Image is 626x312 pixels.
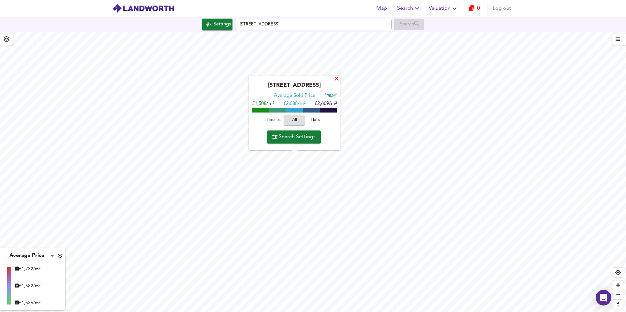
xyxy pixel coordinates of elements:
input: Enter a location... [235,19,392,30]
span: £2,669/m² [315,102,337,107]
img: logo [112,4,174,13]
span: Flats [306,117,324,124]
div: Open Intercom Messenger [596,290,611,305]
span: £1,508/m² [252,102,274,107]
span: Search Settings [272,132,316,141]
div: [STREET_ADDRESS] [252,82,337,93]
span: m² [333,94,337,97]
button: Flats [305,115,326,126]
div: Click to configure Search Settings [202,19,232,30]
button: Map [371,2,392,15]
button: Search [395,2,424,15]
a: 0 [469,4,480,13]
button: Find my location [613,268,623,277]
button: Settings [202,19,232,30]
button: Houses [263,115,284,126]
span: Houses [265,117,282,124]
div: Average Sold Price [274,93,315,99]
span: Valuation [429,4,458,13]
span: £ 2,088/m² [283,102,306,107]
div: Average Price [6,251,56,261]
span: Log out [493,4,511,13]
div: £ 1,582/m² [15,283,40,289]
span: Map [374,4,389,13]
div: £ 1,732/m² [15,266,40,272]
button: 0 [464,2,484,15]
button: Zoom out [613,290,623,299]
button: Search Settings [267,130,321,143]
span: Search [397,4,421,13]
button: Valuation [426,2,461,15]
button: Zoom in [613,280,623,290]
button: Reset bearing to north [613,299,623,309]
span: ft² [324,94,328,97]
span: All [287,117,302,124]
button: Log out [490,2,514,15]
button: All [284,115,305,126]
div: Settings [214,20,231,29]
span: Reset bearing to north [613,300,623,309]
div: X [334,76,339,82]
div: £ 1,536/m² [15,300,40,306]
